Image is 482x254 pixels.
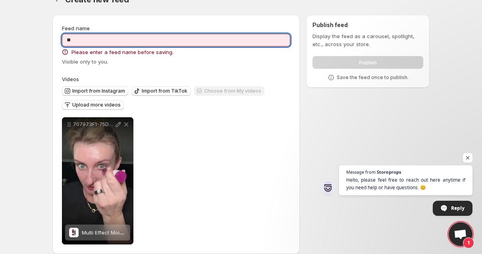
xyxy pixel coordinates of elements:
[346,176,465,191] span: Hello, please feel free to reach out here anytime if you need help or have questions. 😊
[62,25,90,31] span: Feed name
[62,117,133,244] div: 707973F1-75D7-4576-9F2A-28161083A598Multi Effect Moisturizing Cream StickMulti Effect Moisturizin...
[142,88,187,94] span: Import from TikTok
[73,121,114,128] p: 707973F1-75D7-4576-9F2A-28161083A598
[72,88,125,94] span: Import from Instagram
[62,76,79,82] span: Videos
[449,222,472,246] a: Open chat
[82,229,173,236] span: Multi Effect Moisturizing Cream Stick
[337,74,409,81] p: Save the feed once to publish.
[312,21,423,29] h2: Publish feed
[62,86,128,96] button: Import from Instagram
[69,228,79,237] img: Multi Effect Moisturizing Cream Stick
[131,86,191,96] button: Import from TikTok
[62,58,108,65] span: Visible only to you.
[62,100,124,110] button: Upload more videos
[72,102,121,108] span: Upload more videos
[451,201,465,215] span: Reply
[71,48,174,56] span: Please enter a feed name before saving.
[312,32,423,48] p: Display the feed as a carousel, spotlight, etc., across your store.
[377,170,401,174] span: Storeprops
[463,237,474,248] span: 1
[346,170,376,174] span: Message from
